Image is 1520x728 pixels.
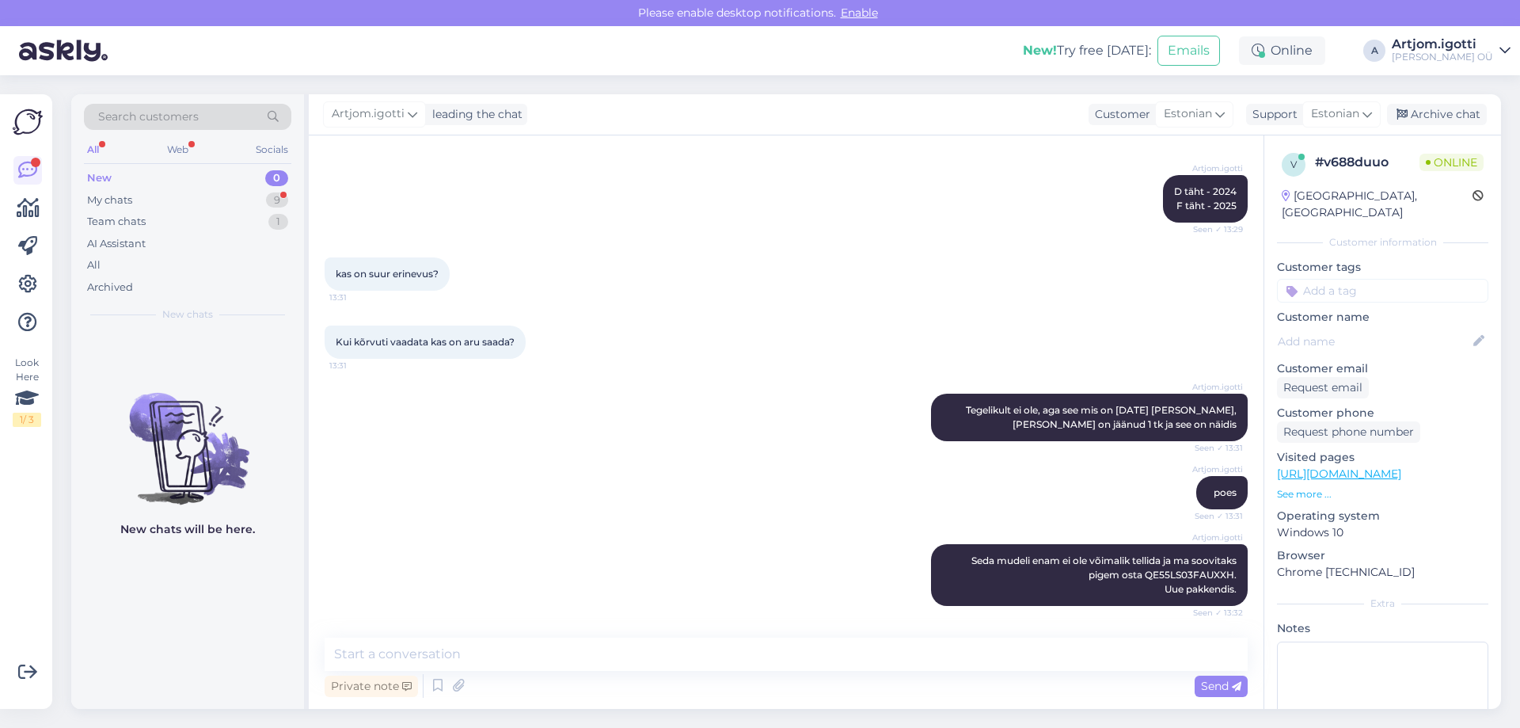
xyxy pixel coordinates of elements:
[1278,333,1470,350] input: Add name
[1387,104,1487,125] div: Archive chat
[1277,547,1488,564] p: Browser
[87,214,146,230] div: Team chats
[1277,279,1488,303] input: Add a tag
[162,307,213,322] span: New chats
[1277,377,1369,398] div: Request email
[265,170,288,186] div: 0
[1277,360,1488,377] p: Customer email
[1184,510,1243,522] span: Seen ✓ 13:31
[1277,421,1420,443] div: Request phone number
[1174,185,1237,212] span: D täht - 2024 F täht - 2025
[1277,235,1488,250] div: Customer information
[1239,36,1325,65] div: Online
[1315,153,1419,172] div: # v688duuo
[1282,188,1472,221] div: [GEOGRAPHIC_DATA], [GEOGRAPHIC_DATA]
[87,236,146,252] div: AI Assistant
[87,280,133,295] div: Archived
[1184,463,1243,475] span: Artjom.igotti
[164,139,192,160] div: Web
[1089,106,1150,123] div: Customer
[1277,597,1488,611] div: Extra
[325,676,418,697] div: Private note
[1392,38,1493,51] div: Artjom.igotti
[1184,532,1243,543] span: Artjom.igotti
[1157,36,1220,66] button: Emails
[1277,508,1488,524] p: Operating system
[1184,223,1243,235] span: Seen ✓ 13:29
[336,336,515,348] span: Kui kõrvuti vaadata kas on aru saada?
[1277,259,1488,276] p: Customer tags
[1184,162,1243,174] span: Artjom.igotti
[1277,564,1488,581] p: Chrome [TECHNICAL_ID]
[971,555,1239,595] span: Seda mudeli enam ei ole võimalik tellida ja ma soovitaks pigem osta QE55LS03FAUXXH. Uue pakkendis.
[966,404,1239,430] span: Tegelikult ei ole, aga see mis on [DATE] [PERSON_NAME], [PERSON_NAME] on jäänud 1 tk ja see on nä...
[1277,467,1401,481] a: [URL][DOMAIN_NAME]
[98,109,199,125] span: Search customers
[1184,607,1243,619] span: Seen ✓ 13:32
[1392,38,1510,63] a: Artjom.igotti[PERSON_NAME] OÜ
[253,139,291,160] div: Socials
[1184,442,1243,454] span: Seen ✓ 13:31
[1277,487,1488,501] p: See more ...
[1164,105,1212,123] span: Estonian
[13,413,41,427] div: 1 / 3
[1184,381,1243,393] span: Artjom.igotti
[87,170,112,186] div: New
[329,360,389,372] span: 13:31
[13,356,41,427] div: Look Here
[1023,41,1151,60] div: Try free [DATE]:
[87,257,101,273] div: All
[1201,679,1241,693] span: Send
[426,106,522,123] div: leading the chat
[1277,524,1488,541] p: Windows 10
[1277,620,1488,637] p: Notes
[336,268,439,280] span: kas on suur erinevus?
[1392,51,1493,63] div: [PERSON_NAME] OÜ
[1277,309,1488,326] p: Customer name
[1363,40,1385,62] div: A
[1419,154,1484,171] span: Online
[13,107,43,137] img: Askly Logo
[120,521,255,538] p: New chats will be here.
[1246,106,1298,123] div: Support
[1290,158,1297,170] span: v
[87,192,132,208] div: My chats
[332,105,405,123] span: Artjom.igotti
[1214,486,1237,498] span: poes
[266,192,288,208] div: 9
[1311,105,1359,123] span: Estonian
[1277,449,1488,466] p: Visited pages
[71,364,304,507] img: No chats
[1277,405,1488,421] p: Customer phone
[268,214,288,230] div: 1
[84,139,102,160] div: All
[1023,43,1057,58] b: New!
[329,292,389,303] span: 13:31
[836,6,883,20] span: Enable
